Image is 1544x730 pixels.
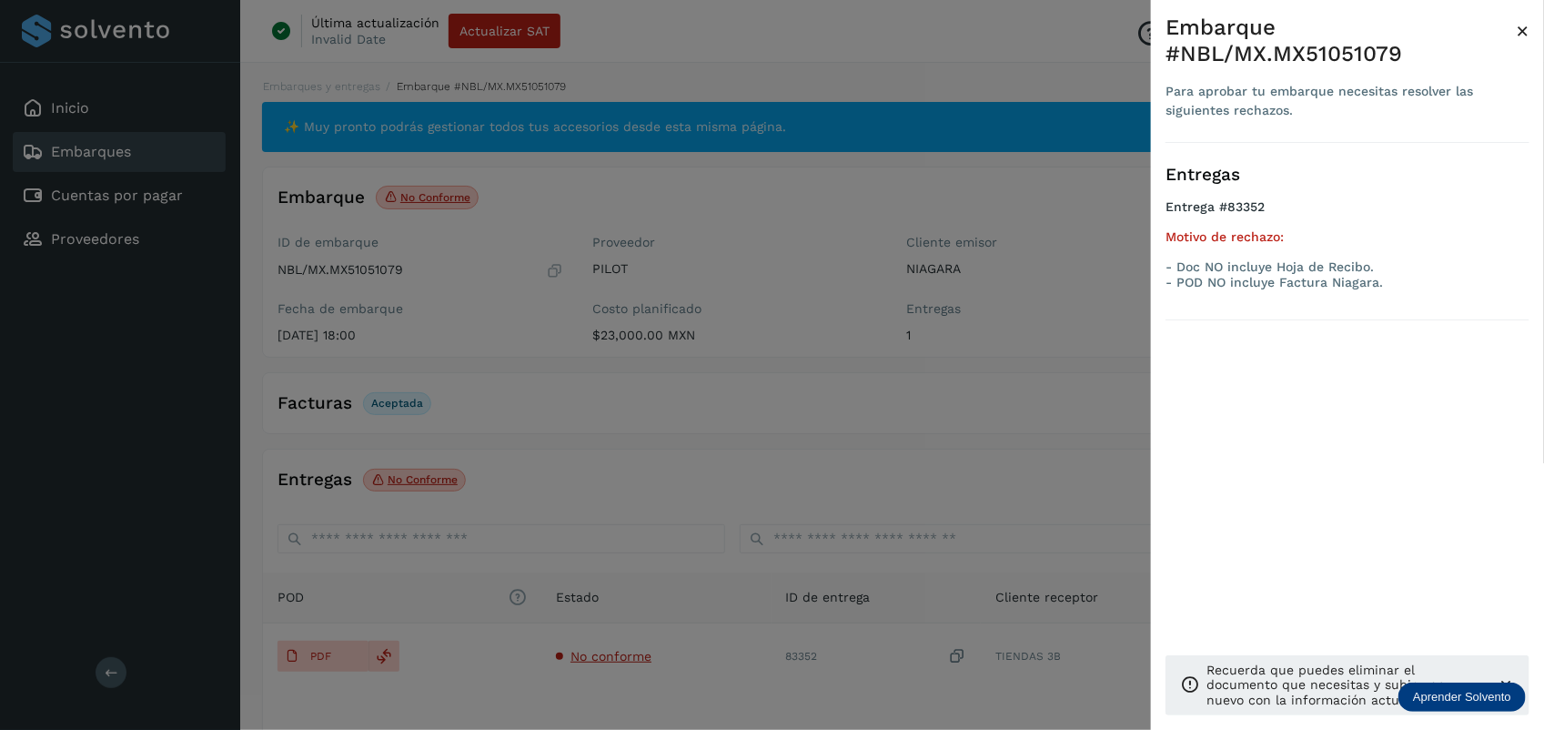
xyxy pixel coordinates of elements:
[1166,165,1529,186] h3: Entregas
[1398,683,1526,712] div: Aprender Solvento
[1166,15,1516,67] div: Embarque #NBL/MX.MX51051079
[1166,259,1529,290] p: - Doc NO incluye Hoja de Recibo. - POD NO incluye Factura Niagara.
[1516,18,1529,44] span: ×
[1166,229,1529,245] h5: Motivo de rechazo:
[1206,663,1482,708] p: Recuerda que puedes eliminar el documento que necesitas y subir uno nuevo con la información actu...
[1166,82,1516,120] div: Para aprobar tu embarque necesitas resolver las siguientes rechazos.
[1516,15,1529,47] button: Close
[1166,199,1529,229] h4: Entrega #83352
[1413,690,1511,705] p: Aprender Solvento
